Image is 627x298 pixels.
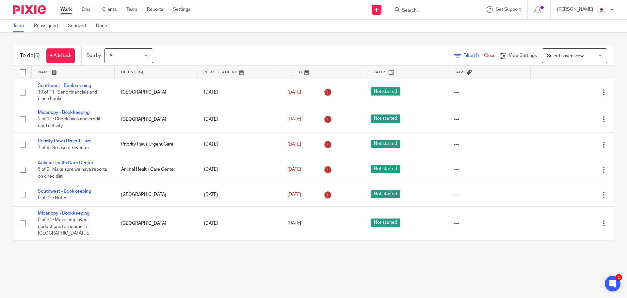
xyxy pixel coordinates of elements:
[547,54,584,58] span: Select saved view
[115,156,198,183] td: Animal Health Care Center
[115,106,198,132] td: [GEOGRAPHIC_DATA]
[38,161,93,165] a: Animal Health Care Center
[287,167,301,172] span: [DATE]
[38,110,89,115] a: Micanopy - Bookkeeping
[616,274,622,281] div: 2
[454,116,524,123] div: ---
[38,211,89,216] a: Micanopy - Bookkeeping
[126,6,137,13] a: Team
[371,165,400,173] span: Not started
[596,5,607,15] img: EtsyProfilePhoto.jpg
[115,79,198,106] td: [GEOGRAPHIC_DATA]
[371,190,400,198] span: Not started
[38,189,91,194] a: Southwest - Bookkeeping
[454,220,524,227] div: ---
[287,90,301,95] span: [DATE]
[198,79,281,106] td: [DATE]
[401,8,460,14] input: Search
[38,117,101,129] span: 2 of 11 · Check bank and credit card activity
[198,156,281,183] td: [DATE]
[13,5,46,14] img: Pixie
[287,117,301,122] span: [DATE]
[454,70,465,74] span: Tags
[509,53,537,58] span: View Settings
[454,166,524,173] div: ---
[463,53,484,58] span: Filter
[60,6,72,13] a: Work
[198,206,281,240] td: [DATE]
[34,20,63,32] a: Reassigned
[82,6,92,13] a: Email
[557,6,593,13] p: [PERSON_NAME]
[87,52,101,59] p: Due by
[38,218,89,236] span: 0 of 11 · Move employee deductions to income in [GEOGRAPHIC_DATA] JE
[109,54,114,58] span: All
[496,7,521,12] span: Get Support
[474,53,479,58] span: (1)
[198,106,281,132] td: [DATE]
[287,192,301,197] span: [DATE]
[20,52,40,59] h1: To do
[484,53,495,58] a: Clear
[38,139,91,143] a: Priority Paws Urgent Care
[38,146,89,150] span: 7 of 9 · Breakout revenue
[371,219,400,227] span: Not started
[115,183,198,206] td: [GEOGRAPHIC_DATA]
[102,6,117,13] a: Clients
[46,48,75,63] a: + Add task
[371,114,400,123] span: Not started
[38,90,97,101] span: 10 of 11 · Send financials and close books
[371,87,400,96] span: Not started
[198,183,281,206] td: [DATE]
[371,140,400,148] span: Not started
[96,20,112,32] a: Done
[287,221,301,226] span: [DATE]
[13,20,29,32] a: To do
[454,191,524,198] div: ---
[38,83,91,88] a: Southwest - Bookkeeping
[173,6,190,13] a: Settings
[287,142,301,147] span: [DATE]
[115,206,198,240] td: [GEOGRAPHIC_DATA]
[147,6,163,13] a: Reports
[38,196,67,201] span: 0 of 11 · Notes
[198,133,281,156] td: [DATE]
[115,133,198,156] td: Priority Paws Urgent Care
[38,167,107,179] span: 5 of 9 · Make sure we have reports on checklist
[454,89,524,96] div: ---
[34,53,40,58] span: (6)
[454,141,524,148] div: ---
[68,20,91,32] a: Snoozed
